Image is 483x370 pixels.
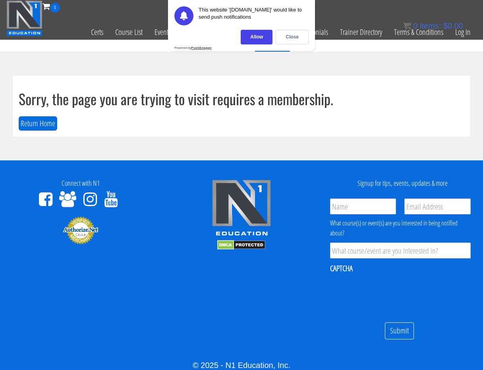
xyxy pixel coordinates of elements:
[217,240,265,250] img: DMCA.com Protection Status
[212,179,271,238] img: n1-edu-logo
[443,21,448,30] span: $
[149,13,177,52] a: Events
[241,30,272,44] div: Allow
[6,179,155,187] h4: Connect with N1
[328,179,477,187] h4: Signup for tips, events, updates & more
[85,13,109,52] a: Certs
[403,21,463,30] a: 0 items: $0.00
[43,1,60,12] a: 0
[413,21,417,30] span: 0
[443,21,463,30] bdi: 0.00
[330,198,396,214] input: Name
[199,6,309,25] div: This website '[DOMAIN_NAME]' would like to send push notifications
[276,30,309,44] div: Close
[385,322,414,339] input: Submit
[420,21,441,30] span: items:
[334,13,388,52] a: Trainer Directory
[19,116,57,131] button: Return Home
[63,216,99,245] img: Authorize.Net Merchant - Click to Verify
[50,3,60,13] span: 0
[19,91,464,107] h1: Sorry, the page you are trying to visit requires a membership.
[330,263,353,274] label: CAPTCHA
[109,13,149,52] a: Course List
[449,13,477,52] a: Log In
[388,13,449,52] a: Terms & Conditions
[403,22,411,30] img: icon11.png
[404,198,471,214] input: Email Address
[330,218,471,238] div: What course(s) or event(s) are you interested in being notified about?
[6,0,43,36] img: n1-education
[330,279,451,310] iframe: reCAPTCHA
[174,46,212,50] div: Powered by
[330,243,471,258] input: What course/event are you interested in?
[191,46,211,50] strong: PushEngage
